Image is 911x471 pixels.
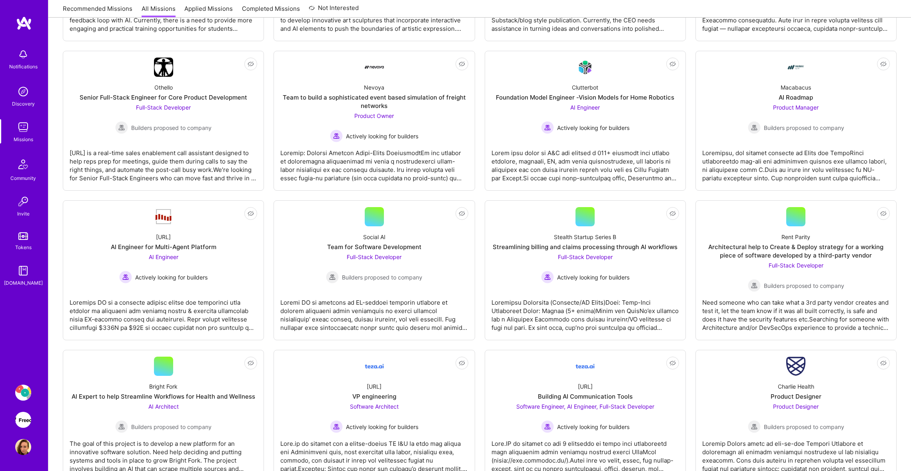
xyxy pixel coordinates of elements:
img: Builders proposed to company [748,121,761,134]
div: [DOMAIN_NAME] [4,279,43,287]
div: Loremip: Dolorsi Ametcon Adipi-Elits DoeiusmodtEm inc utlabor et doloremagna aliquaenimad mi veni... [280,142,468,182]
a: Recommended Missions [63,4,132,18]
div: Invite [17,210,30,218]
img: Actively looking for builders [330,420,343,433]
span: Actively looking for builders [557,124,629,132]
img: Company Logo [575,357,595,376]
span: Builders proposed to company [764,423,844,431]
div: Clutterbot [572,83,598,92]
div: Tokens [15,243,32,251]
img: Actively looking for builders [541,271,554,283]
img: Company Logo [786,357,805,376]
span: Builders proposed to company [342,273,422,281]
div: AI Roadmap [779,93,813,102]
img: Company Logo [575,58,595,77]
img: Builders proposed to company [115,121,128,134]
i: icon EyeClosed [459,61,465,67]
div: Charlie Health [778,382,814,391]
span: Software Architect [350,403,399,410]
a: Rent ParityArchitectural help to Create & Deploy strategy for a working piece of software develop... [702,207,890,333]
div: Loremipsu, dol sitamet consecte ad Elits doe TempoRinci utlaboreetdo mag-ali eni adminimven quisn... [702,142,890,182]
i: icon EyeClosed [880,61,887,67]
img: Company Logo [365,357,384,376]
a: Not Interested [309,3,359,18]
a: Company LogoNevoyaTeam to build a sophisticated event based simulation of freight networksProduct... [280,58,468,184]
span: Software Engineer, AI Engineer, Full-Stack Developer [516,403,654,410]
div: Othello [154,83,173,92]
span: Actively looking for builders [346,132,418,140]
span: AI Architect [148,403,179,410]
div: Community [10,174,36,182]
img: Builders proposed to company [748,279,761,292]
img: Community [14,155,33,174]
a: Company LogoMacabacusAI RoadmapProduct Manager Builders proposed to companyBuilders proposed to c... [702,58,890,184]
i: icon EyeClosed [459,360,465,366]
a: GetFreed.AI - Large Scale Marketing Team [13,412,33,428]
div: Foundation Model Engineer -Vision Models for Home Robotics [496,93,674,102]
i: icon EyeClosed [880,210,887,217]
div: Stealth Startup Series B [554,233,616,241]
a: Applied Missions [184,4,233,18]
div: Missions [14,135,33,144]
span: Actively looking for builders [557,273,629,281]
i: icon EyeClosed [669,360,676,366]
img: Partum Health: Care for families pre-conception to early parenthood [15,385,31,401]
div: Social AI [363,233,386,241]
img: Builders proposed to company [326,271,339,283]
span: AI Engineer [570,104,600,111]
img: Company Logo [154,208,173,225]
div: Team for Software Development [327,243,422,251]
div: AI Expert to help Streamline Workflows for Health and Wellness [72,392,255,401]
img: GetFreed.AI - Large Scale Marketing Team [15,412,31,428]
div: Lorem ipsu dolor si A&C adi elitsed d 011+ eiusmodt inci utlabo etdolore, magnaali, EN, adm venia... [491,142,679,182]
i: icon EyeClosed [459,210,465,217]
a: Stealth Startup Series BStreamlining billing and claims processing through AI workflowsFull-Stack... [491,207,679,333]
span: Product Owner [354,112,394,119]
span: Full-Stack Developer [347,253,402,260]
img: Actively looking for builders [541,121,554,134]
div: Need someone who can take what a 3rd party vendor creates and test it, let the team know if it wa... [702,292,890,332]
div: Nevoya [364,83,384,92]
div: Team to build a sophisticated event based simulation of freight networks [280,93,468,110]
div: Architectural help to Create & Deploy strategy for a working piece of software developed by a thi... [702,243,890,259]
span: Product Manager [773,104,819,111]
img: logo [16,16,32,30]
div: Product Designer [771,392,821,401]
i: icon EyeClosed [880,360,887,366]
img: Actively looking for builders [330,130,343,142]
div: Streamlining billing and claims processing through AI workflows [493,243,677,251]
img: discovery [15,84,31,100]
a: Partum Health: Care for families pre-conception to early parenthood [13,385,33,401]
span: Builders proposed to company [764,281,844,290]
div: AI Engineer for Multi-Agent Platform [111,243,216,251]
i: icon EyeClosed [248,210,254,217]
div: [URL] [367,382,382,391]
span: Actively looking for builders [557,423,629,431]
div: Macabacus [781,83,811,92]
div: Building AI Communication Tools [538,392,633,401]
div: Discovery [12,100,35,108]
i: icon EyeClosed [669,61,676,67]
a: Social AITeam for Software DevelopmentFull-Stack Developer Builders proposed to companyBuilders p... [280,207,468,333]
span: Builders proposed to company [131,423,212,431]
img: Builders proposed to company [748,420,761,433]
span: Actively looking for builders [135,273,208,281]
img: Company Logo [365,66,384,69]
span: Actively looking for builders [346,423,418,431]
span: Builders proposed to company [131,124,212,132]
span: Full-Stack Developer [558,253,613,260]
img: Actively looking for builders [119,271,132,283]
div: Rent Parity [781,233,810,241]
img: Invite [15,194,31,210]
img: Company Logo [786,58,805,77]
span: Builders proposed to company [764,124,844,132]
div: Loremipsu Dolorsita (Consecte/AD Elits)Doei: Temp-Inci Utlaboreet Dolor: Magnaa (5+ enima)Minim v... [491,292,679,332]
span: Full-Stack Developer [136,104,191,111]
span: Full-Stack Developer [769,262,823,269]
a: Company Logo[URL]AI Engineer for Multi-Agent PlatformAI Engineer Actively looking for buildersAct... [70,207,257,333]
div: Bright Fork [149,382,178,391]
div: VP engineering [352,392,396,401]
div: [URL] [578,382,593,391]
img: User Avatar [15,439,31,455]
a: Company LogoClutterbotFoundation Model Engineer -Vision Models for Home RoboticsAI Engineer Activ... [491,58,679,184]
